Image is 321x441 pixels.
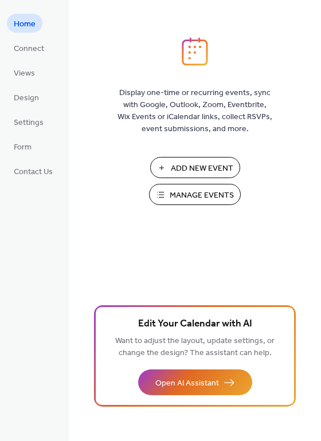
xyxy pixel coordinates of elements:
a: Views [7,63,42,82]
span: Want to adjust the layout, update settings, or change the design? The assistant can help. [115,333,275,361]
a: Contact Us [7,162,60,180]
a: Home [7,14,42,33]
span: Contact Us [14,166,53,178]
button: Open AI Assistant [138,369,252,395]
span: Open AI Assistant [155,377,219,389]
span: Add New Event [171,163,233,175]
button: Manage Events [149,184,241,205]
img: logo_icon.svg [182,37,208,66]
span: Design [14,92,39,104]
span: Edit Your Calendar with AI [138,316,252,332]
a: Settings [7,112,50,131]
a: Form [7,137,38,156]
span: Form [14,141,32,153]
a: Connect [7,38,51,57]
span: Settings [14,117,44,129]
button: Add New Event [150,157,240,178]
span: Home [14,18,36,30]
span: Views [14,68,35,80]
span: Manage Events [170,190,234,202]
span: Display one-time or recurring events, sync with Google, Outlook, Zoom, Eventbrite, Wix Events or ... [118,87,272,135]
span: Connect [14,43,44,55]
a: Design [7,88,46,107]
